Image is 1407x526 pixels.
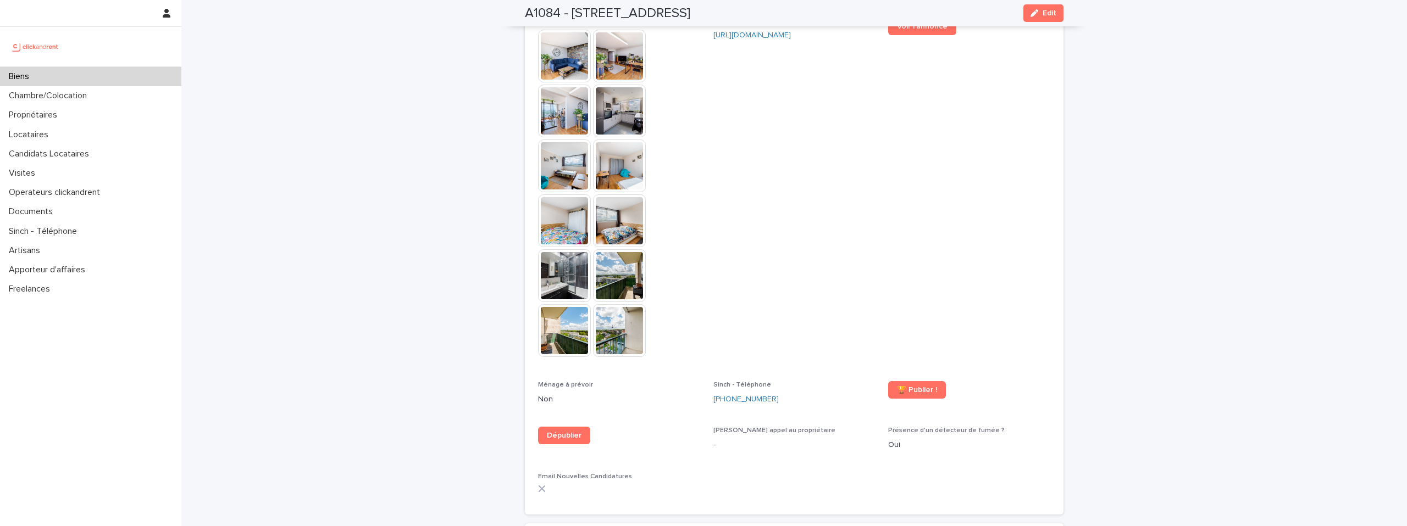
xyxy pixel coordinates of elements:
span: Dépublier [547,432,581,439]
a: [PHONE_NUMBER] [713,394,779,405]
p: Visites [4,168,44,178]
p: Candidats Locataires [4,149,98,159]
h2: A1084 - [STREET_ADDRESS] [525,5,690,21]
p: Freelances [4,284,59,294]
p: Locataires [4,130,57,140]
p: Documents [4,206,62,217]
span: Sinch - Téléphone [713,382,771,388]
p: Non [538,394,700,405]
span: Edit [1043,9,1056,17]
p: Biens [4,71,38,82]
span: Email Nouvelles Candidatures [538,473,632,480]
p: Apporteur d'affaires [4,265,94,275]
a: 🏆 Publier ! [888,381,946,399]
p: - [713,439,876,451]
p: Operateurs clickandrent [4,187,109,198]
span: 🏆 Publier ! [897,386,937,394]
a: [URL][DOMAIN_NAME] [713,31,791,39]
a: Dépublier [538,427,590,444]
p: Chambre/Colocation [4,91,96,101]
img: UCB0brd3T0yccxBKYDjQ [9,36,62,58]
span: Présence d'un détecteur de fumée ? [888,427,1005,434]
button: Edit [1023,4,1063,22]
span: [PERSON_NAME] appel au propriétaire [713,427,835,434]
p: Artisans [4,245,49,256]
p: Sinch - Téléphone [4,226,86,237]
p: Oui [888,439,1050,451]
p: Propriétaires [4,110,66,120]
span: Ménage à prévoir [538,382,593,388]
